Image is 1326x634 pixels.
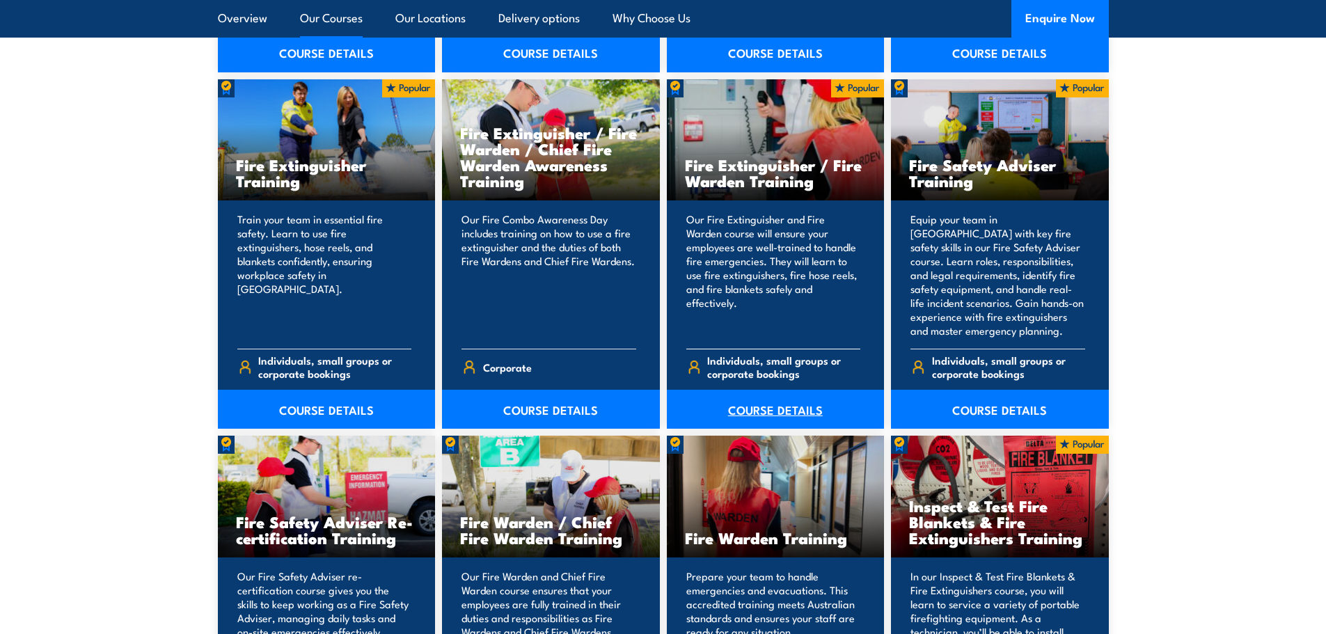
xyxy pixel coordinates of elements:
[218,390,436,429] a: COURSE DETAILS
[667,33,885,72] a: COURSE DETAILS
[460,514,642,546] h3: Fire Warden / Chief Fire Warden Training
[460,125,642,189] h3: Fire Extinguisher / Fire Warden / Chief Fire Warden Awareness Training
[236,157,418,189] h3: Fire Extinguisher Training
[237,212,412,338] p: Train your team in essential fire safety. Learn to use fire extinguishers, hose reels, and blanke...
[442,33,660,72] a: COURSE DETAILS
[686,212,861,338] p: Our Fire Extinguisher and Fire Warden course will ensure your employees are well-trained to handl...
[461,212,636,338] p: Our Fire Combo Awareness Day includes training on how to use a fire extinguisher and the duties o...
[218,33,436,72] a: COURSE DETAILS
[685,530,867,546] h3: Fire Warden Training
[236,514,418,546] h3: Fire Safety Adviser Re-certification Training
[667,390,885,429] a: COURSE DETAILS
[909,157,1091,189] h3: Fire Safety Adviser Training
[483,356,532,378] span: Corporate
[707,354,860,380] span: Individuals, small groups or corporate bookings
[909,498,1091,546] h3: Inspect & Test Fire Blankets & Fire Extinguishers Training
[891,33,1109,72] a: COURSE DETAILS
[932,354,1085,380] span: Individuals, small groups or corporate bookings
[685,157,867,189] h3: Fire Extinguisher / Fire Warden Training
[258,354,411,380] span: Individuals, small groups or corporate bookings
[910,212,1085,338] p: Equip your team in [GEOGRAPHIC_DATA] with key fire safety skills in our Fire Safety Adviser cours...
[891,390,1109,429] a: COURSE DETAILS
[442,390,660,429] a: COURSE DETAILS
